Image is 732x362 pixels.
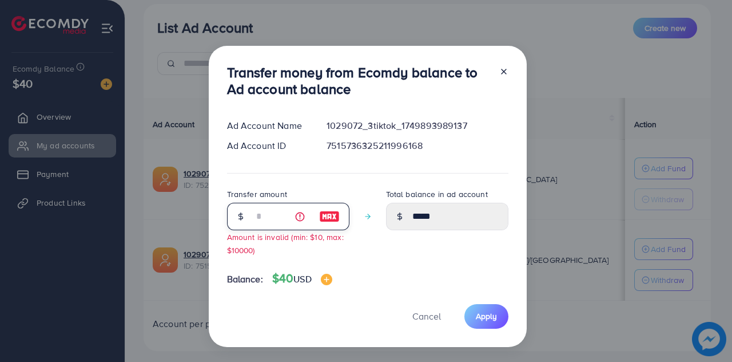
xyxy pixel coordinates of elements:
[412,310,441,322] span: Cancel
[293,273,311,285] span: USD
[218,139,318,152] div: Ad Account ID
[227,64,490,97] h3: Transfer money from Ecomdy balance to Ad account balance
[272,271,332,286] h4: $40
[317,139,517,152] div: 7515736325211996168
[227,231,344,255] small: Amount is invalid (min: $10, max: $10000)
[464,304,508,329] button: Apply
[227,273,263,286] span: Balance:
[319,210,340,223] img: image
[218,119,318,132] div: Ad Account Name
[321,274,332,285] img: image
[227,188,287,200] label: Transfer amount
[398,304,455,329] button: Cancel
[317,119,517,132] div: 1029072_3tiktok_1749893989137
[386,188,488,200] label: Total balance in ad account
[476,310,497,322] span: Apply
